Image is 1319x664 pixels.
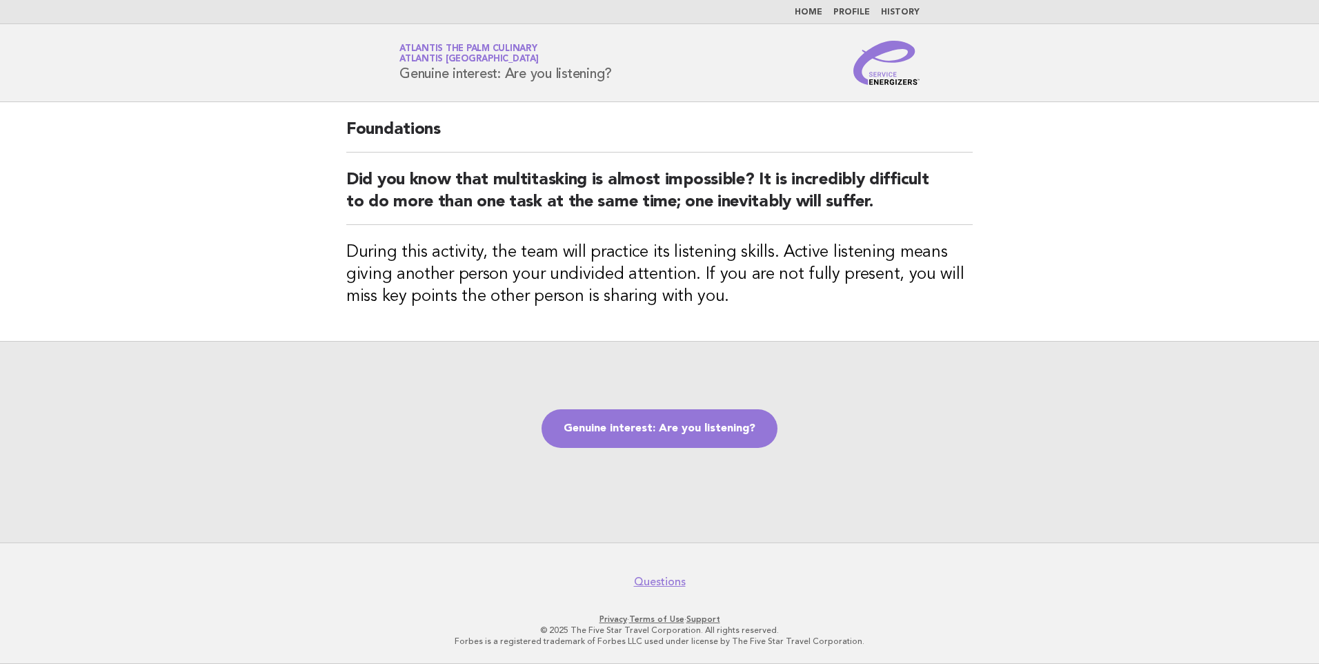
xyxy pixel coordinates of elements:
[853,41,920,85] img: Service Energizers
[346,169,973,225] h2: Did you know that multitasking is almost impossible? It is incredibly difficult to do more than o...
[399,45,612,81] h1: Genuine interest: Are you listening?
[881,8,920,17] a: History
[237,614,1082,625] p: · ·
[346,242,973,308] h3: During this activity, the team will practice its listening skills. Active listening means giving ...
[399,55,539,64] span: Atlantis [GEOGRAPHIC_DATA]
[634,575,686,589] a: Questions
[542,409,777,448] a: Genuine interest: Are you listening?
[599,614,627,624] a: Privacy
[346,119,973,153] h2: Foundations
[833,8,870,17] a: Profile
[629,614,684,624] a: Terms of Use
[686,614,720,624] a: Support
[237,636,1082,647] p: Forbes is a registered trademark of Forbes LLC used under license by The Five Star Travel Corpora...
[399,44,539,64] a: Atlantis The Palm CulinaryAtlantis [GEOGRAPHIC_DATA]
[237,625,1082,636] p: © 2025 The Five Star Travel Corporation. All rights reserved.
[795,8,822,17] a: Home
